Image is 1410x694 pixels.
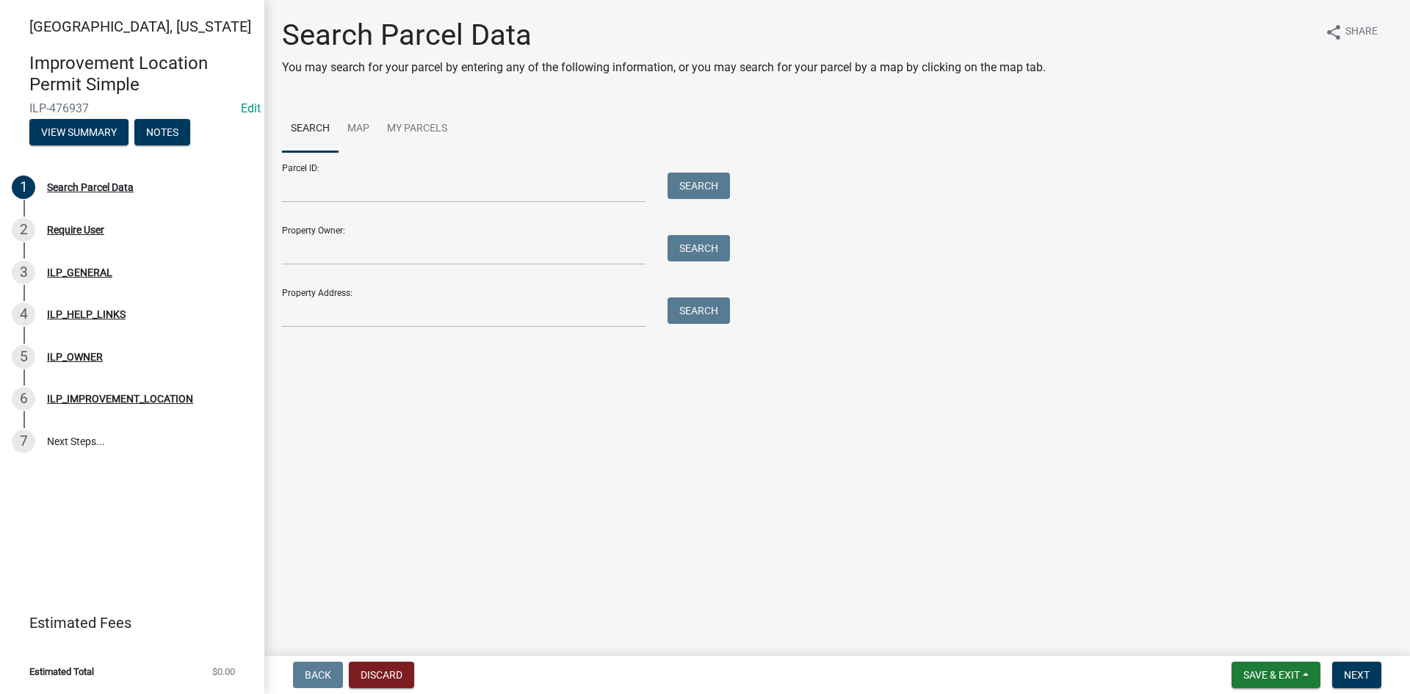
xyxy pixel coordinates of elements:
[12,608,241,637] a: Estimated Fees
[1313,18,1389,46] button: shareShare
[668,235,730,261] button: Search
[241,101,261,115] a: Edit
[349,662,414,688] button: Discard
[12,176,35,199] div: 1
[47,309,126,319] div: ILP_HELP_LINKS
[134,127,190,139] wm-modal-confirm: Notes
[668,297,730,324] button: Search
[29,667,94,676] span: Estimated Total
[12,303,35,326] div: 4
[47,394,193,404] div: ILP_IMPROVEMENT_LOCATION
[1243,669,1300,681] span: Save & Exit
[134,119,190,145] button: Notes
[1345,24,1378,41] span: Share
[29,18,251,35] span: [GEOGRAPHIC_DATA], [US_STATE]
[12,345,35,369] div: 5
[1232,662,1320,688] button: Save & Exit
[47,225,104,235] div: Require User
[29,101,235,115] span: ILP-476937
[47,267,112,278] div: ILP_GENERAL
[339,106,378,153] a: Map
[47,352,103,362] div: ILP_OWNER
[12,218,35,242] div: 2
[1325,24,1342,41] i: share
[1332,662,1381,688] button: Next
[282,59,1046,76] p: You may search for your parcel by entering any of the following information, or you may search fo...
[29,127,129,139] wm-modal-confirm: Summary
[29,53,253,95] h4: Improvement Location Permit Simple
[1344,669,1370,681] span: Next
[282,106,339,153] a: Search
[378,106,456,153] a: My Parcels
[282,18,1046,53] h1: Search Parcel Data
[293,662,343,688] button: Back
[12,430,35,453] div: 7
[668,173,730,199] button: Search
[29,119,129,145] button: View Summary
[212,667,235,676] span: $0.00
[47,182,134,192] div: Search Parcel Data
[12,387,35,411] div: 6
[241,101,261,115] wm-modal-confirm: Edit Application Number
[305,669,331,681] span: Back
[12,261,35,284] div: 3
